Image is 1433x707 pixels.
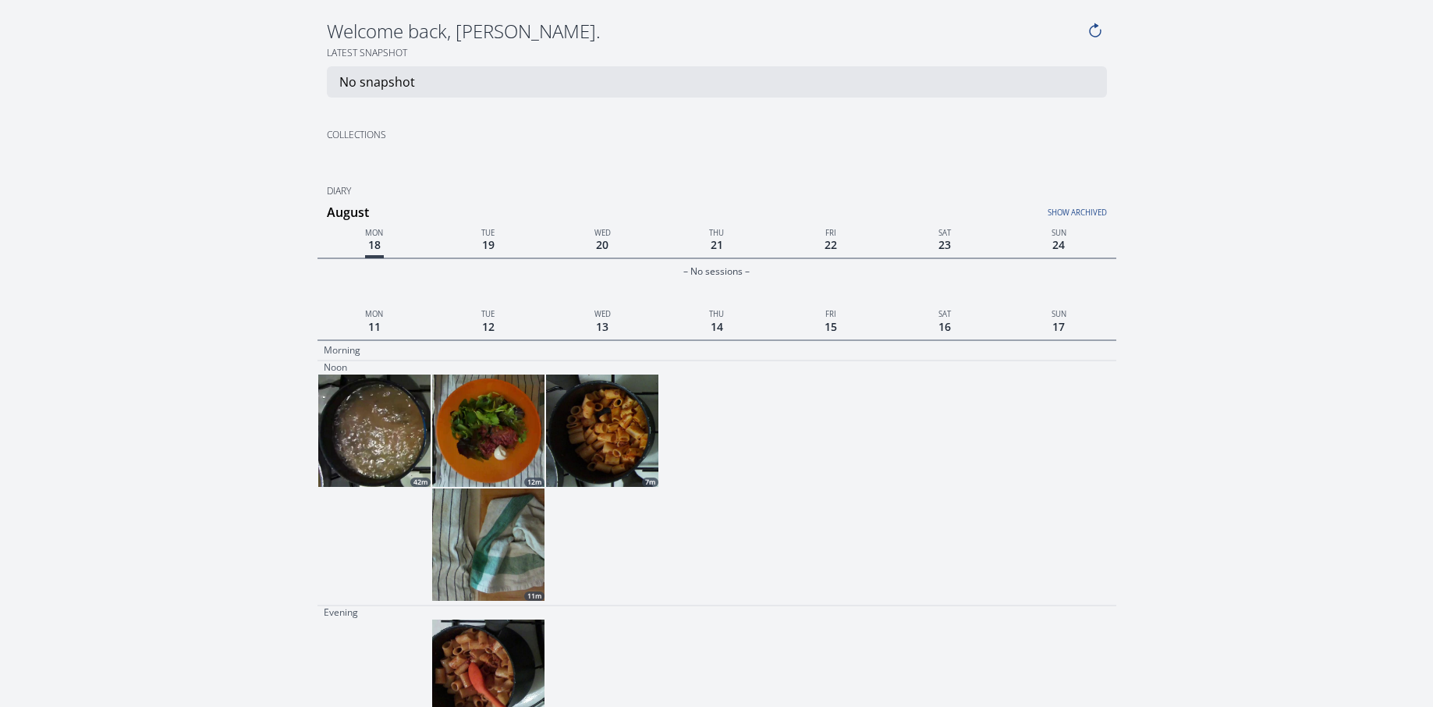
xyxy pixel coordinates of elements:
[432,375,544,487] img: 250812114229_thumb.jpeg
[410,478,431,487] div: 42m
[327,200,1116,225] h3: August
[659,225,773,239] p: Thu
[317,47,1116,60] h2: Latest snapshot
[642,478,658,487] div: 7m
[659,306,773,320] p: Thu
[432,375,544,487] a: 12m
[593,316,612,337] span: 13
[317,262,1116,281] div: – No sessions –
[888,225,1002,239] p: Sat
[1002,306,1116,320] p: Sun
[524,592,544,601] div: 11m
[432,489,544,601] a: 11m
[524,478,544,487] div: 12m
[1049,234,1068,255] span: 24
[317,225,431,239] p: Mon
[774,306,888,320] p: Fri
[774,225,888,239] p: Fri
[935,234,954,255] span: 23
[546,375,658,487] a: 7m
[821,234,840,255] span: 22
[432,489,544,601] img: 250812135322_thumb.jpeg
[545,225,659,239] p: Wed
[479,234,498,255] span: 19
[365,234,384,258] span: 18
[317,129,712,142] h2: Collections
[479,316,498,337] span: 12
[317,306,431,320] p: Mon
[935,316,954,337] span: 16
[545,306,659,320] p: Wed
[840,198,1106,218] a: Show archived
[324,344,360,357] p: Morning
[317,185,1116,198] h2: Diary
[1049,316,1068,337] span: 17
[1002,225,1116,239] p: Sun
[318,375,431,487] img: 250811105853_thumb.jpeg
[708,234,726,255] span: 21
[593,234,612,255] span: 20
[327,19,1084,44] h4: Welcome back, [PERSON_NAME].
[821,316,840,337] span: 15
[431,306,545,320] p: Tue
[546,375,658,487] img: 250813114235_thumb.jpeg
[324,606,358,619] p: Evening
[318,375,431,487] a: 42m
[339,73,415,91] p: No snapshot
[431,225,545,239] p: Tue
[324,361,347,374] p: Noon
[888,306,1002,320] p: Sat
[708,316,726,337] span: 14
[365,316,384,337] span: 11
